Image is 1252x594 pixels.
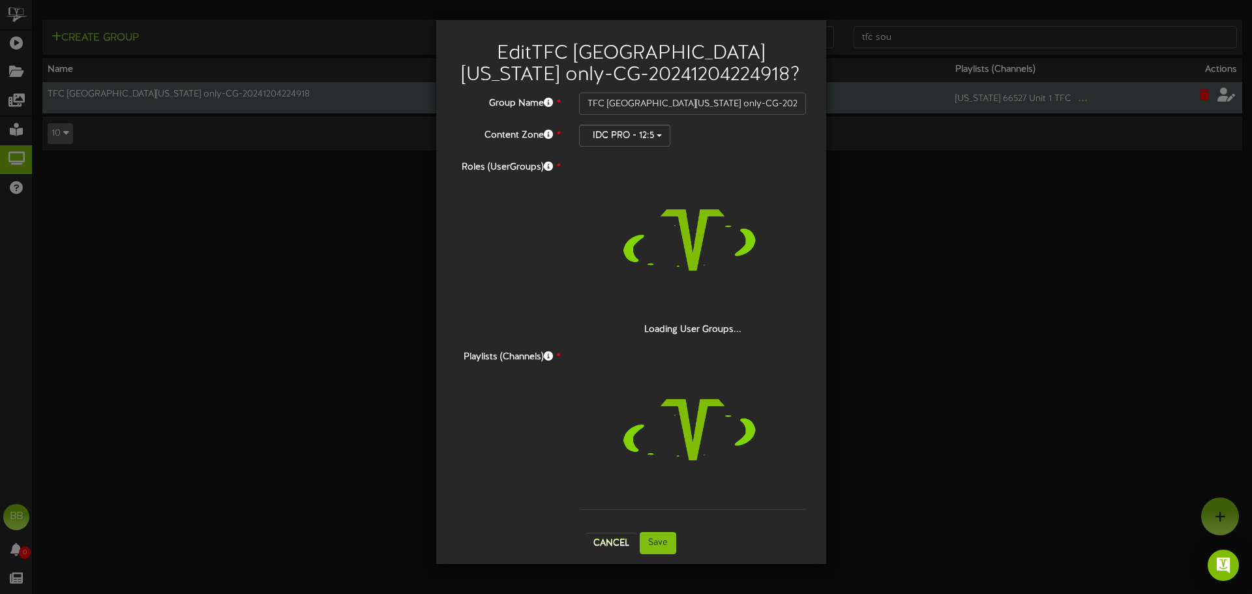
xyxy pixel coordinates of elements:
[640,532,676,554] button: Save
[579,93,807,115] input: Channel Group Name
[446,346,569,364] label: Playlists (Channels)
[644,325,741,334] strong: Loading User Groups...
[1208,550,1239,581] div: Open Intercom Messenger
[609,346,776,513] img: loading-spinner-5.png
[446,93,569,110] label: Group Name
[456,43,807,86] h2: Edit TFC [GEOGRAPHIC_DATA][US_STATE] only-CG-20241204224918 ?
[609,156,776,323] img: loading-spinner-5.png
[446,156,569,174] label: Roles (UserGroups)
[446,125,569,142] label: Content Zone
[579,125,670,147] button: IDC PRO - 12:5
[586,533,637,554] button: Cancel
